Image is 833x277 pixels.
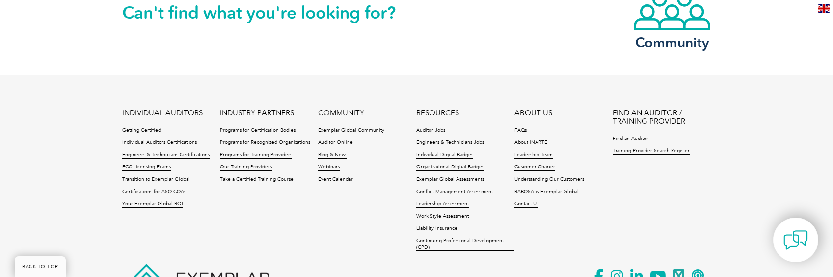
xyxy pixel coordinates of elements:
a: Auditor Online [318,139,353,146]
a: INDUSTRY PARTNERS [220,109,294,117]
a: Engineers & Technicians Jobs [416,139,484,146]
a: FIND AN AUDITOR / TRAINING PROVIDER [613,109,711,126]
a: Individual Auditors Certifications [122,139,197,146]
a: Customer Charter [514,164,555,171]
a: FAQs [514,127,527,134]
img: contact-chat.png [783,228,808,252]
a: Our Training Providers [220,164,272,171]
a: Certifications for ASQ CQAs [122,189,186,195]
img: en [818,4,830,13]
a: RESOURCES [416,109,459,117]
a: INDIVIDUAL AUDITORS [122,109,203,117]
a: Take a Certified Training Course [220,176,294,183]
a: Programs for Recognized Organizations [220,139,310,146]
a: Training Provider Search Register [613,148,690,155]
a: Programs for Certification Bodies [220,127,296,134]
a: Conflict Management Assessment [416,189,493,195]
a: Continuing Professional Development (CPD) [416,238,514,251]
h2: Can't find what you're looking for? [122,5,417,21]
a: Organizational Digital Badges [416,164,484,171]
a: Blog & News [318,152,347,159]
a: Auditor Jobs [416,127,445,134]
a: Event Calendar [318,176,353,183]
a: Individual Digital Badges [416,152,473,159]
a: ABOUT US [514,109,552,117]
a: Webinars [318,164,340,171]
a: BACK TO TOP [15,256,66,277]
a: Understanding Our Customers [514,176,584,183]
a: COMMUNITY [318,109,364,117]
a: Programs for Training Providers [220,152,292,159]
a: Getting Certified [122,127,161,134]
a: Exemplar Global Community [318,127,384,134]
a: FCC Licensing Exams [122,164,171,171]
a: Transition to Exemplar Global [122,176,190,183]
a: Exemplar Global Assessments [416,176,484,183]
h3: Community [633,36,711,49]
a: About iNARTE [514,139,547,146]
a: Find an Auditor [613,136,648,142]
a: Work Style Assessment [416,213,469,220]
a: Engineers & Technicians Certifications [122,152,210,159]
a: Your Exemplar Global ROI [122,201,183,208]
a: RABQSA is Exemplar Global [514,189,579,195]
a: Leadership Team [514,152,553,159]
a: Leadership Assessment [416,201,469,208]
a: Liability Insurance [416,225,457,232]
a: Contact Us [514,201,538,208]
